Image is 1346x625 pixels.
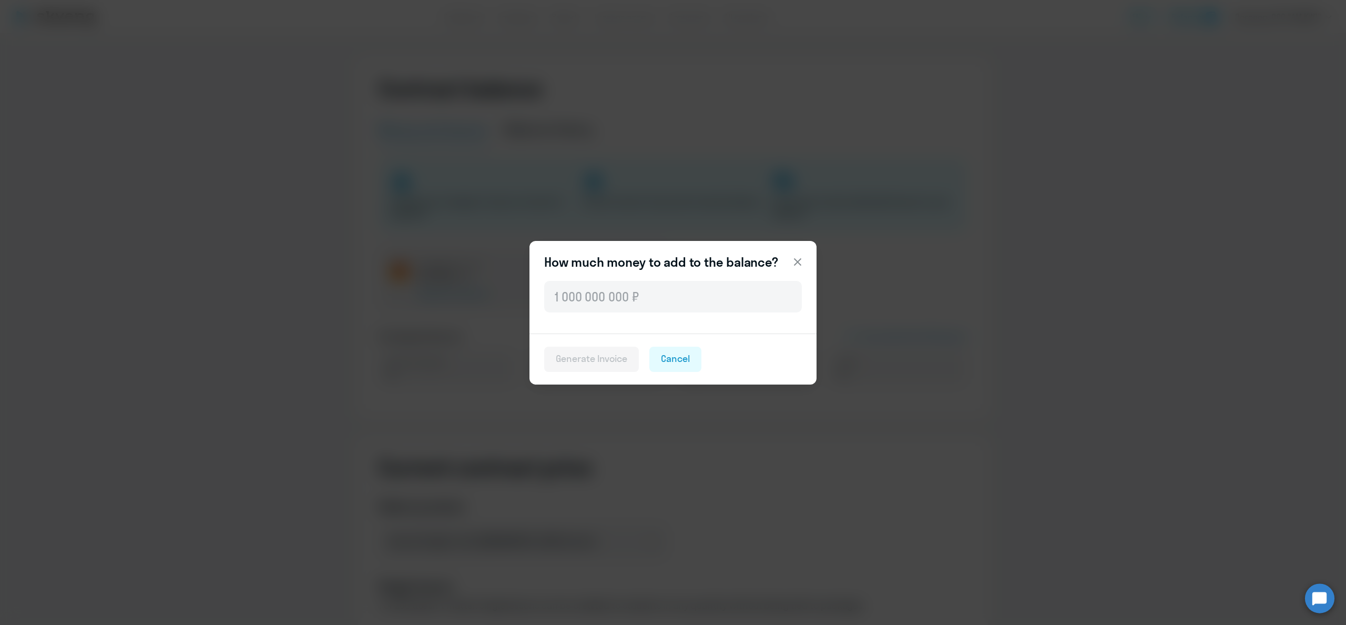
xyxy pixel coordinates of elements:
button: Cancel [649,347,701,372]
input: 1 000 000 000 ₽ [544,281,802,312]
div: Cancel [661,352,690,366]
div: Generate Invoice [556,352,627,366]
button: Generate Invoice [544,347,639,372]
header: How much money to add to the balance? [529,254,817,270]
